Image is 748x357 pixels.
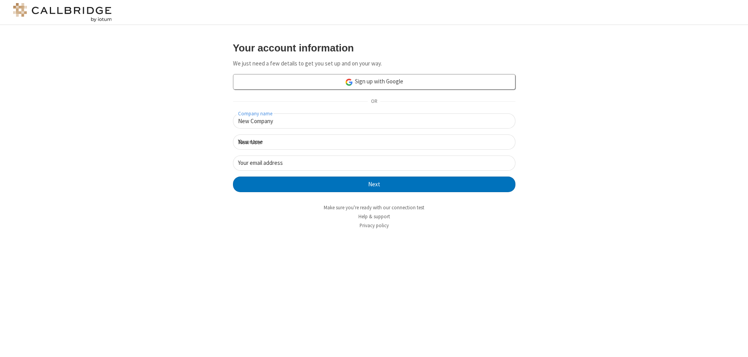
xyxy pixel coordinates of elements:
[233,134,515,150] input: Your name
[360,222,389,229] a: Privacy policy
[358,213,390,220] a: Help & support
[233,59,515,68] p: We just need a few details to get you set up and on your way.
[233,42,515,53] h3: Your account information
[233,177,515,192] button: Next
[368,96,380,107] span: OR
[12,3,113,22] img: logo@2x.png
[345,78,353,87] img: google-icon.png
[324,204,424,211] a: Make sure you're ready with our connection test
[233,74,515,90] a: Sign up with Google
[233,156,515,171] input: Your email address
[233,113,515,129] input: Company name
